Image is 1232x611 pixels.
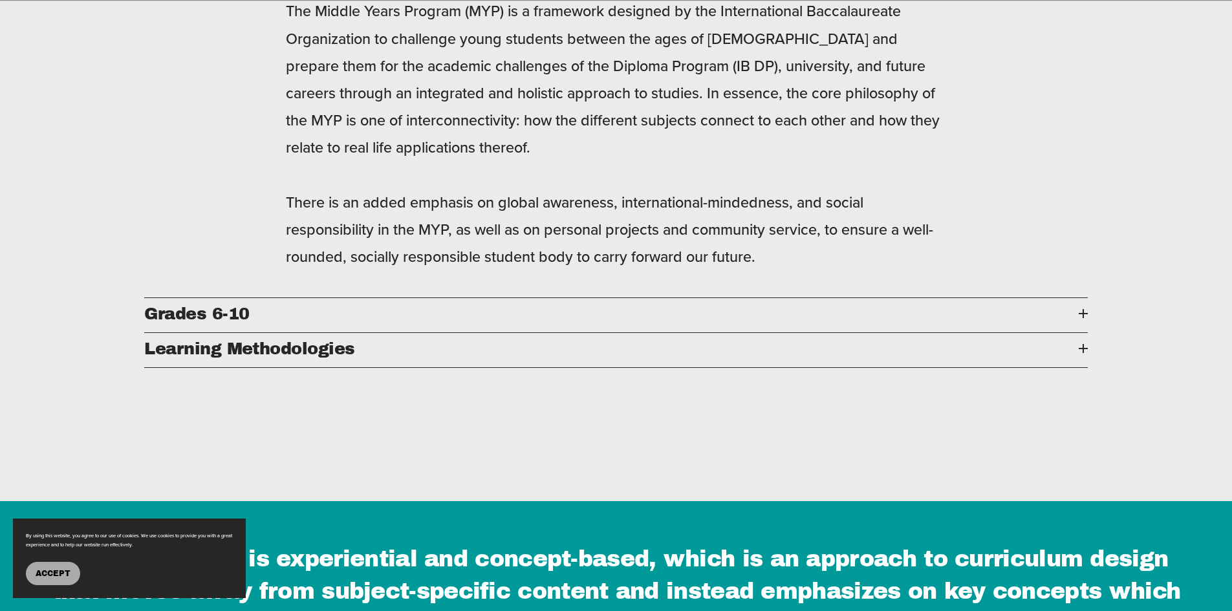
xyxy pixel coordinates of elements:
[26,562,80,585] button: Accept
[144,305,1079,323] span: Grades 6-10
[144,298,1088,332] button: Grades 6-10
[13,519,246,598] section: Cookie banner
[36,569,70,578] span: Accept
[144,333,1088,367] button: Learning Methodologies
[144,339,1079,358] span: Learning Methodologies
[26,531,233,549] p: By using this website, you agree to our use of cookies. We use cookies to provide you with a grea...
